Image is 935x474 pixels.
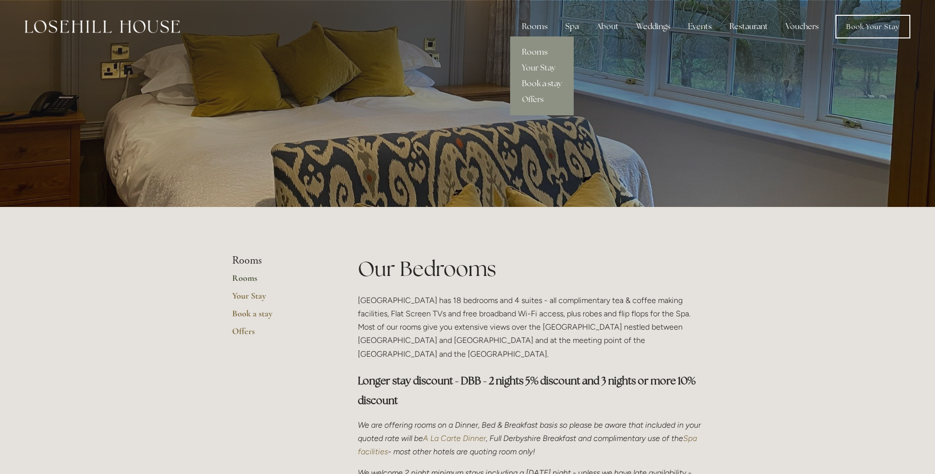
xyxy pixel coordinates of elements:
[358,254,703,283] h1: Our Bedrooms
[510,92,574,107] a: Offers
[510,60,574,76] a: Your Stay
[557,17,587,36] div: Spa
[486,434,683,443] em: , Full Derbyshire Breakfast and complimentary use of the
[232,272,326,290] a: Rooms
[835,15,910,38] a: Book Your Stay
[423,434,486,443] a: A La Carte Dinner
[25,20,180,33] img: Losehill House
[628,17,678,36] div: Weddings
[388,447,535,456] em: - most other hotels are quoting room only!
[358,374,697,407] strong: Longer stay discount - DBB - 2 nights 5% discount and 3 nights or more 10% discount
[510,44,574,60] a: Rooms
[232,308,326,326] a: Book a stay
[358,420,703,443] em: We are offering rooms on a Dinner, Bed & Breakfast basis so please be aware that included in your...
[722,17,776,36] div: Restaurant
[778,17,827,36] a: Vouchers
[589,17,626,36] div: About
[514,17,555,36] div: Rooms
[232,254,326,267] li: Rooms
[510,76,574,92] a: Book a stay
[232,326,326,343] a: Offers
[358,294,703,361] p: [GEOGRAPHIC_DATA] has 18 bedrooms and 4 suites - all complimentary tea & coffee making facilities...
[232,290,326,308] a: Your Stay
[680,17,720,36] div: Events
